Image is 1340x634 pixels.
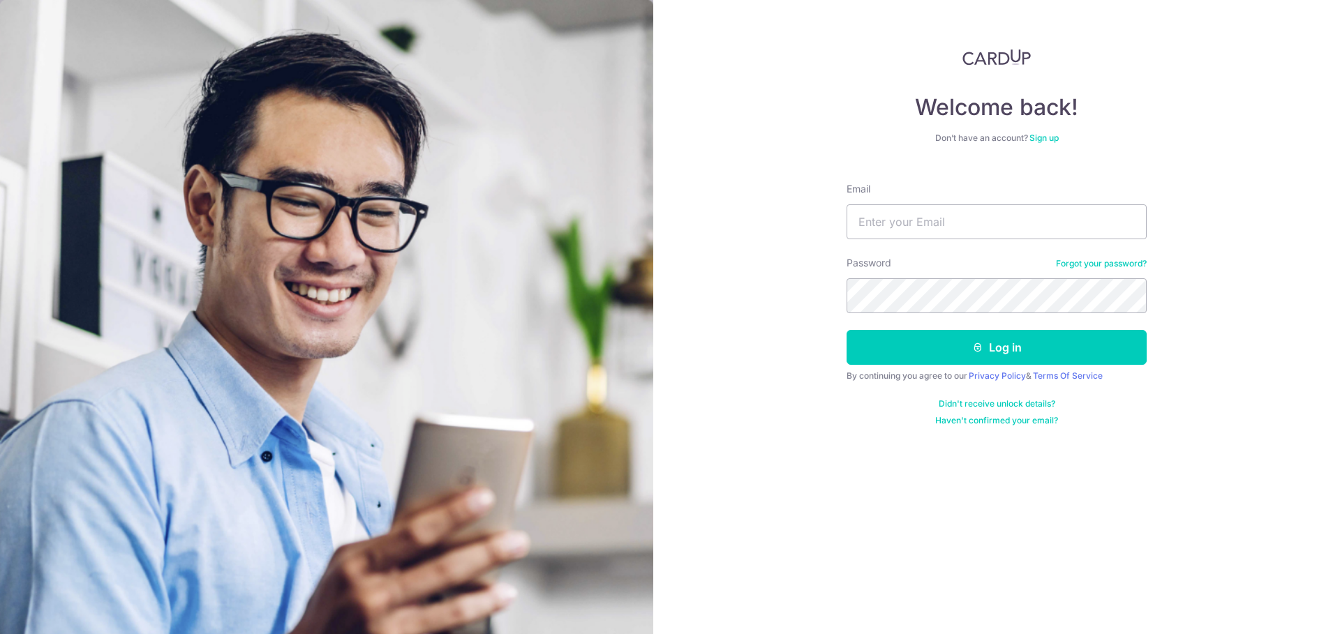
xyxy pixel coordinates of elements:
a: Privacy Policy [969,370,1026,381]
label: Password [847,256,891,270]
img: CardUp Logo [962,49,1031,66]
a: Sign up [1029,133,1059,143]
label: Email [847,182,870,196]
div: Don’t have an account? [847,133,1147,144]
button: Log in [847,330,1147,365]
a: Forgot your password? [1056,258,1147,269]
div: By continuing you agree to our & [847,370,1147,382]
a: Haven't confirmed your email? [935,415,1058,426]
h4: Welcome back! [847,93,1147,121]
a: Didn't receive unlock details? [939,398,1055,409]
a: Terms Of Service [1033,370,1103,381]
input: Enter your Email [847,204,1147,239]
